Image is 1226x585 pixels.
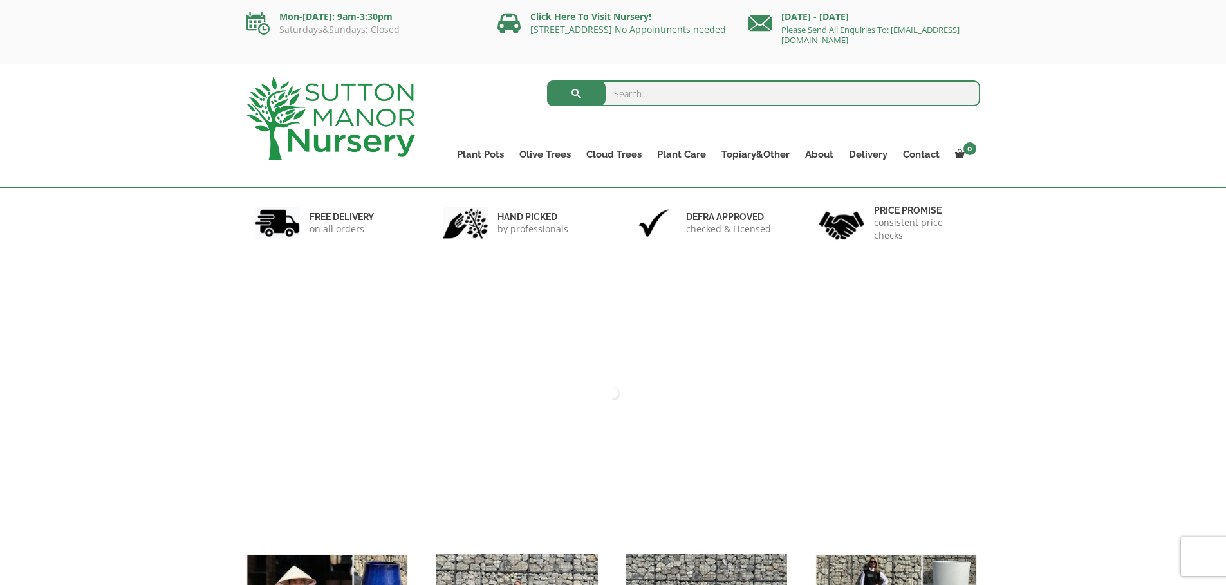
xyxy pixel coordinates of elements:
a: Please Send All Enquiries To: [EMAIL_ADDRESS][DOMAIN_NAME] [781,24,960,46]
a: Click Here To Visit Nursery! [530,10,651,23]
p: consistent price checks [874,216,972,242]
h6: Price promise [874,205,972,216]
input: Search... [547,80,980,106]
p: by professionals [497,223,568,236]
a: 0 [947,145,980,163]
p: Mon-[DATE]: 9am-3:30pm [246,9,478,24]
a: Plant Care [649,145,714,163]
a: Cloud Trees [579,145,649,163]
img: 1.jpg [255,207,300,239]
h6: FREE DELIVERY [310,211,374,223]
h6: Defra approved [686,211,771,223]
a: About [797,145,841,163]
p: on all orders [310,223,374,236]
a: Plant Pots [449,145,512,163]
img: logo [246,77,415,160]
a: Contact [895,145,947,163]
img: 3.jpg [631,207,676,239]
a: Delivery [841,145,895,163]
p: [DATE] - [DATE] [748,9,980,24]
a: Olive Trees [512,145,579,163]
p: Saturdays&Sundays: Closed [246,24,478,35]
img: 2.jpg [443,207,488,239]
img: 4.jpg [819,203,864,243]
h6: hand picked [497,211,568,223]
span: 0 [963,142,976,155]
a: [STREET_ADDRESS] No Appointments needed [530,23,726,35]
p: checked & Licensed [686,223,771,236]
a: Topiary&Other [714,145,797,163]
